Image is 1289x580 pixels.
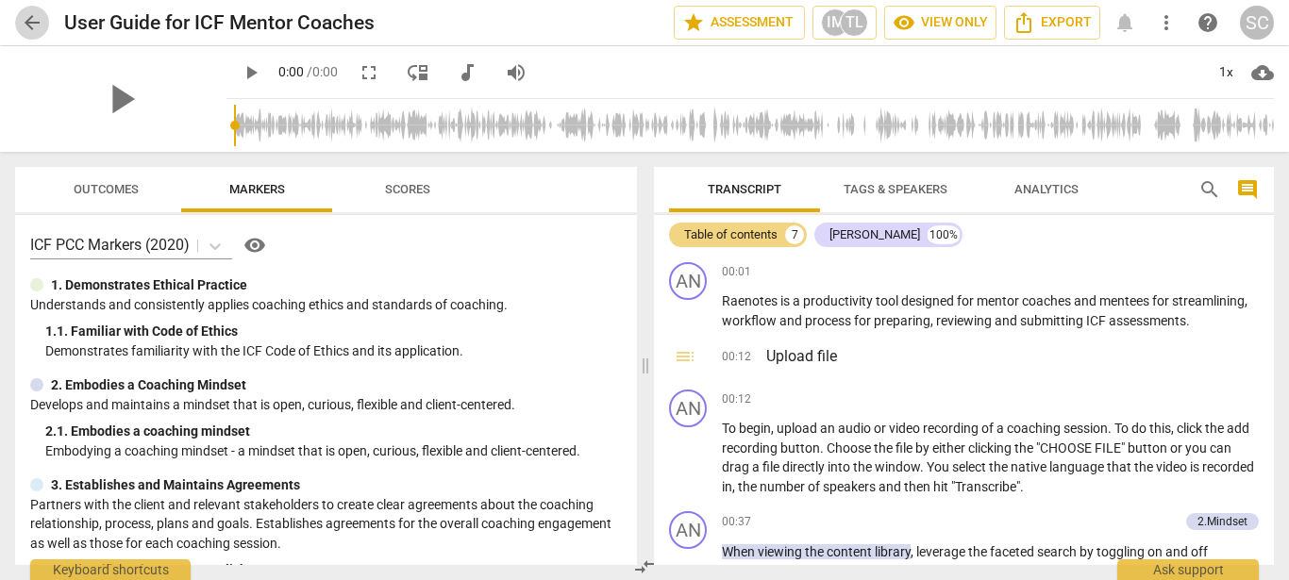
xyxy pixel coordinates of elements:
span: / 0:00 [307,64,338,79]
span: 00:37 [722,514,751,530]
div: [PERSON_NAME] [829,225,920,244]
span: filters [775,564,808,579]
span: speakers [823,479,879,494]
span: session [1063,421,1108,436]
span: , [1245,293,1247,308]
span: the [1205,421,1227,436]
span: directly [782,459,828,474]
span: for [854,313,874,328]
span: Export [1013,11,1092,34]
span: tool [876,293,901,308]
span: Analytics [1014,182,1079,196]
p: Understands and consistently applies coaching ethics and standards of coaching. [30,295,622,315]
span: is [780,293,793,308]
button: Volume [499,56,533,90]
button: Search [1195,174,1225,205]
span: can [1210,440,1231,456]
span: a [996,421,1007,436]
span: . [820,440,827,456]
span: recording [923,421,981,436]
div: Ask support [1117,559,1259,580]
h2: User Guide for ICF Mentor Coaches [64,11,375,35]
span: video [1064,564,1098,579]
span: an [820,421,838,436]
span: toggling [1096,544,1147,559]
span: arrow_back [21,11,43,34]
button: View player as separate pane [401,56,435,90]
span: mentees [1099,293,1152,308]
span: drag [722,459,752,474]
span: cloud_download [1251,61,1274,84]
div: Table of contents [684,225,778,244]
span: this [1149,421,1171,436]
span: library [875,544,911,559]
span: the [874,440,896,456]
span: preparing [874,313,930,328]
span: and [1074,293,1099,308]
span: bar [979,564,1002,579]
span: You [814,564,840,579]
span: play_arrow [96,75,145,124]
span: process [805,313,854,328]
h3: Upload file [766,345,1259,368]
span: select [952,459,989,474]
div: Keyboard shortcuts [30,559,191,580]
span: toc [674,345,696,368]
span: on [1147,544,1165,559]
span: audiotrack [456,61,478,84]
span: workflow [722,313,779,328]
span: add [1227,421,1249,436]
span: for [1152,293,1172,308]
button: Play [234,56,268,90]
button: Help [240,230,270,260]
span: by [915,440,932,456]
span: for [957,293,977,308]
span: streamlining [1172,293,1245,308]
span: content [827,544,875,559]
span: different [722,564,775,579]
span: play_arrow [240,61,262,84]
span: use [892,564,915,579]
button: Switch to audio player [450,56,484,90]
span: begin [739,421,771,436]
span: the [853,459,875,474]
span: in [722,479,732,494]
span: You [927,459,952,474]
span: visibility [243,234,266,257]
button: IMTL [812,6,877,40]
span: video [1156,459,1190,474]
p: Embodying a coaching mindset - a mindset that is open, curious, flexible and client-centered. [45,441,622,461]
span: the [1014,440,1036,456]
span: the [738,479,760,494]
div: 2.Mindset [1197,513,1247,530]
span: is [1190,459,1202,474]
a: Help [1191,6,1225,40]
span: star [682,11,705,34]
span: . [1020,479,1024,494]
span: Outcomes [74,182,139,196]
span: comment [1236,178,1259,201]
span: Transcript [708,182,781,196]
span: then [904,479,933,494]
span: reviewing [936,313,995,328]
span: video [889,421,923,436]
span: , [1171,421,1177,436]
span: recorded [1202,459,1254,474]
span: hit [933,479,951,494]
span: leverage [916,544,968,559]
p: Develops and maintains a mindset that is open, curious, flexible and client-centered. [30,395,622,415]
span: off [1191,544,1208,559]
div: 1. 1. Familiar with Code of Ethics [45,322,622,341]
div: 3. 1. Identifies what to accomplish [45,560,622,580]
span: assessments [1109,313,1186,328]
span: Assessment [682,11,796,34]
span: the [989,459,1011,474]
span: into [828,459,853,474]
span: "CHOOSE [1036,440,1095,456]
span: the [805,544,827,559]
div: 100% [928,225,960,244]
span: more_vert [1155,11,1178,34]
span: designed [901,293,957,308]
span: you [1185,440,1210,456]
span: or [874,421,889,436]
